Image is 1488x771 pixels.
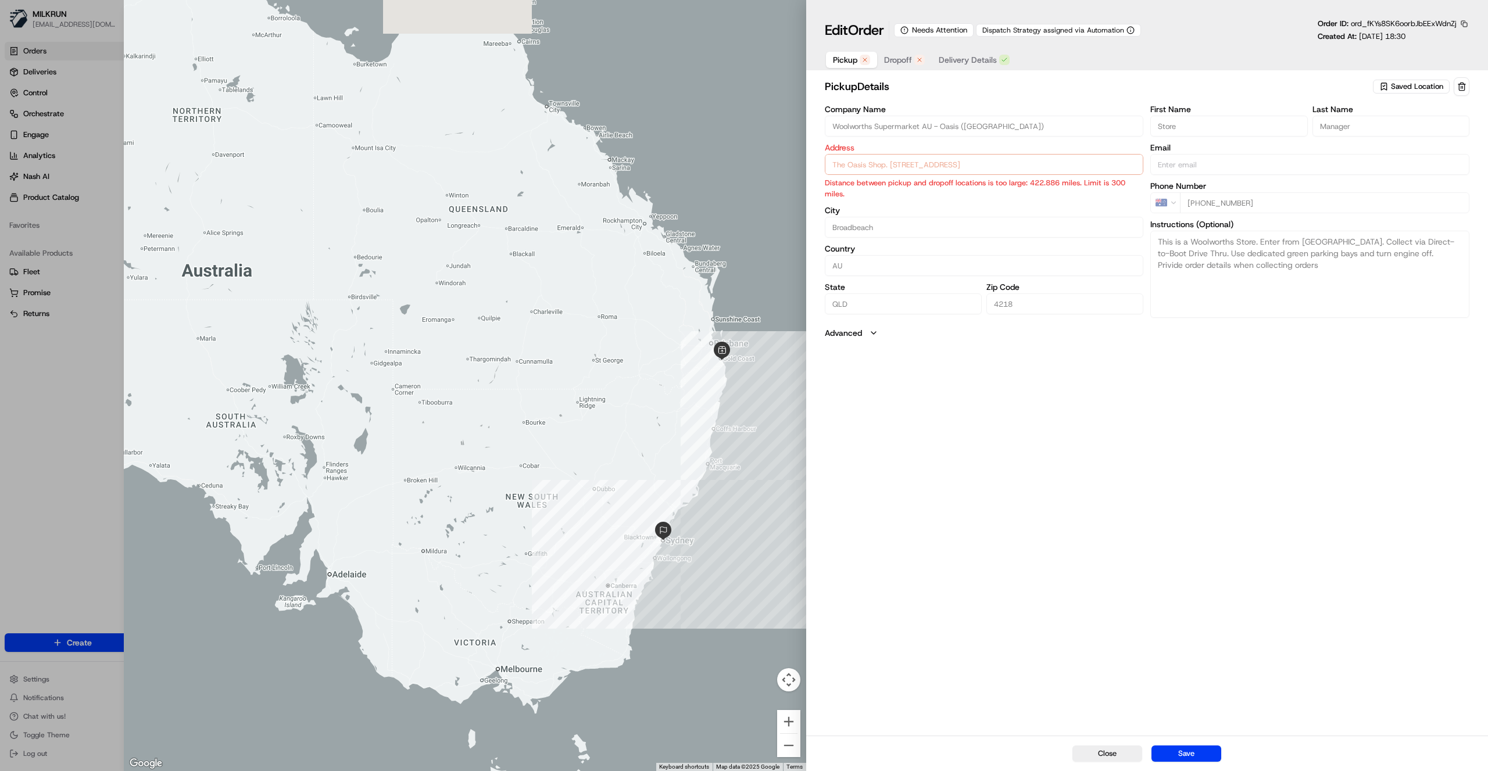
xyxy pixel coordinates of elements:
p: Created At: [1318,31,1405,42]
label: Advanced [825,327,862,339]
input: Enter email [1150,154,1469,175]
a: Terms (opens in new tab) [786,763,803,770]
img: Google [127,756,165,771]
label: City [825,206,1144,214]
p: Order ID: [1318,19,1457,29]
button: Zoom out [777,734,800,757]
label: Country [825,245,1144,253]
span: Order [848,21,884,40]
span: Dropoff [884,54,912,66]
input: Enter zip code [986,293,1143,314]
label: Phone Number [1150,182,1469,190]
label: Zip Code [986,283,1143,291]
button: Zoom in [777,710,800,733]
input: Enter last name [1312,116,1469,137]
label: Address [825,144,1144,152]
label: Instructions (Optional) [1150,220,1469,228]
button: Advanced [825,327,1469,339]
span: Dispatch Strategy assigned via Automation [982,26,1124,35]
button: Keyboard shortcuts [659,763,709,771]
textarea: This is a Woolworths Store. Enter from [GEOGRAPHIC_DATA]. Collect via Direct-to-Boot Drive Thru. ... [1150,231,1469,318]
button: Map camera controls [777,668,800,691]
label: Email [1150,144,1469,152]
span: [DATE] 18:30 [1359,31,1405,41]
span: Pickup [833,54,857,66]
input: Enter state [825,293,982,314]
input: The Oasis Shop. Ctr, 75 Surf Pde, Broadbeach, QLD 4218, AU [825,154,1144,175]
button: Close [1072,745,1142,762]
input: Enter phone number [1180,192,1469,213]
label: Company Name [825,105,1144,113]
span: Map data ©2025 Google [716,763,779,770]
button: Saved Location [1373,78,1451,95]
button: Dispatch Strategy assigned via Automation [976,24,1141,37]
h1: Edit [825,21,884,40]
label: First Name [1150,105,1307,113]
input: Enter country [825,255,1144,276]
label: State [825,283,982,291]
a: Open this area in Google Maps (opens a new window) [127,756,165,771]
span: Saved Location [1391,81,1443,92]
input: Enter first name [1150,116,1307,137]
h2: pickup Details [825,78,1371,95]
div: Needs Attention [894,23,974,37]
span: Delivery Details [939,54,997,66]
p: Distance between pickup and dropoff locations is too large: 422.886 miles. Limit is 300 miles. [825,177,1144,199]
button: Save [1151,745,1221,762]
input: Enter company name [825,116,1144,137]
input: Enter city [825,217,1144,238]
label: Last Name [1312,105,1469,113]
span: ord_fKYs8SK6oorbJbEExWdnZj [1351,19,1457,28]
